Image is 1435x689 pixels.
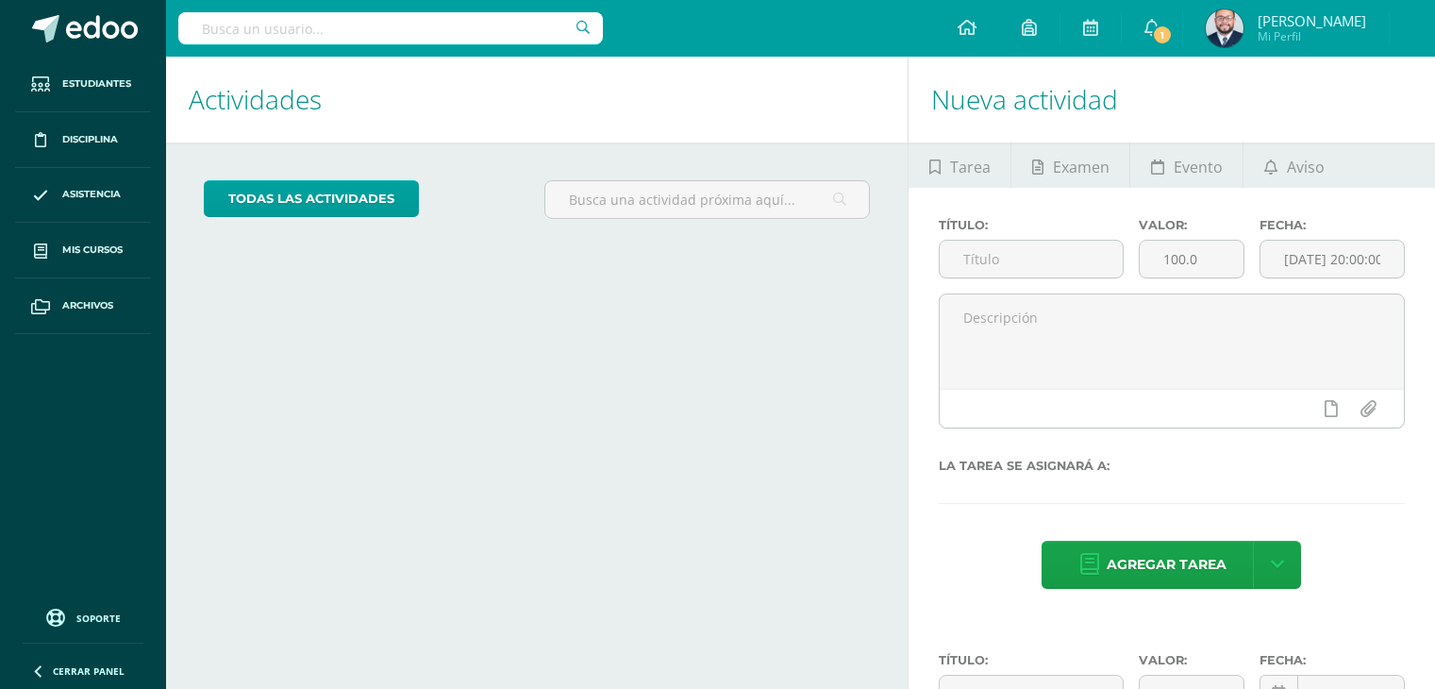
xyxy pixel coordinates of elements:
[15,278,151,334] a: Archivos
[1140,241,1243,277] input: Puntos máximos
[204,180,419,217] a: todas las Actividades
[1130,143,1243,188] a: Evento
[940,241,1124,277] input: Título
[909,143,1010,188] a: Tarea
[931,57,1412,143] h1: Nueva actividad
[1206,9,1243,47] img: 6a2ad2c6c0b72cf555804368074c1b95.png
[1107,542,1226,588] span: Agregar tarea
[1260,653,1405,667] label: Fecha:
[62,76,131,92] span: Estudiantes
[15,168,151,224] a: Asistencia
[1260,241,1404,277] input: Fecha de entrega
[1152,25,1173,45] span: 1
[939,459,1405,473] label: La tarea se asignará a:
[23,604,143,630] a: Soporte
[15,112,151,168] a: Disciplina
[939,653,1125,667] label: Título:
[939,218,1125,232] label: Título:
[1139,653,1244,667] label: Valor:
[76,612,121,625] span: Soporte
[1053,144,1110,190] span: Examen
[62,187,121,202] span: Asistencia
[1258,28,1366,44] span: Mi Perfil
[545,181,869,218] input: Busca una actividad próxima aquí...
[62,298,113,313] span: Archivos
[53,664,125,678] span: Cerrar panel
[1243,143,1344,188] a: Aviso
[15,223,151,278] a: Mis cursos
[189,57,885,143] h1: Actividades
[1139,218,1244,232] label: Valor:
[1287,144,1325,190] span: Aviso
[15,57,151,112] a: Estudiantes
[1258,11,1366,30] span: [PERSON_NAME]
[62,132,118,147] span: Disciplina
[1260,218,1405,232] label: Fecha:
[950,144,991,190] span: Tarea
[1174,144,1223,190] span: Evento
[1011,143,1129,188] a: Examen
[178,12,603,44] input: Busca un usuario...
[62,243,123,258] span: Mis cursos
